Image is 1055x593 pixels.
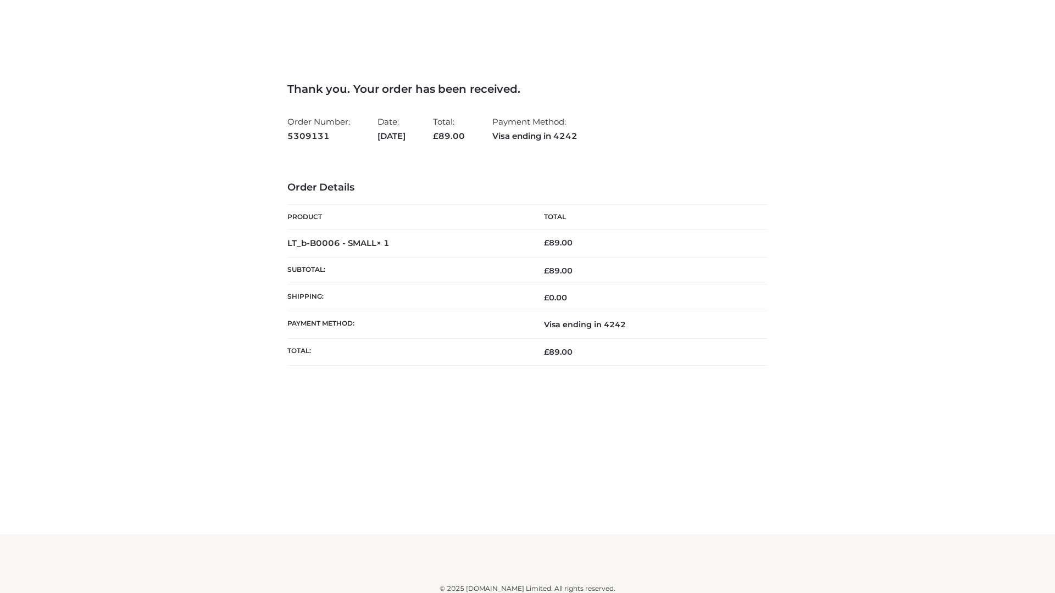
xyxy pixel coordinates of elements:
strong: Visa ending in 4242 [492,129,578,143]
th: Payment method: [287,311,527,338]
h3: Thank you. Your order has been received. [287,82,768,96]
bdi: 89.00 [544,238,573,248]
span: £ [544,238,549,248]
strong: 5309131 [287,129,350,143]
span: £ [544,266,549,276]
bdi: 0.00 [544,293,567,303]
li: Total: [433,112,465,146]
span: £ [544,293,549,303]
span: 89.00 [433,131,465,141]
th: Total [527,205,768,230]
span: £ [433,131,438,141]
th: Total: [287,338,527,365]
li: Order Number: [287,112,350,146]
h3: Order Details [287,182,768,194]
span: 89.00 [544,266,573,276]
span: 89.00 [544,347,573,357]
strong: [DATE] [377,129,406,143]
span: £ [544,347,549,357]
td: Visa ending in 4242 [527,311,768,338]
th: Product [287,205,527,230]
strong: LT_b-B0006 - SMALL [287,238,390,248]
th: Subtotal: [287,257,527,284]
li: Payment Method: [492,112,578,146]
strong: × 1 [376,238,390,248]
li: Date: [377,112,406,146]
th: Shipping: [287,284,527,311]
